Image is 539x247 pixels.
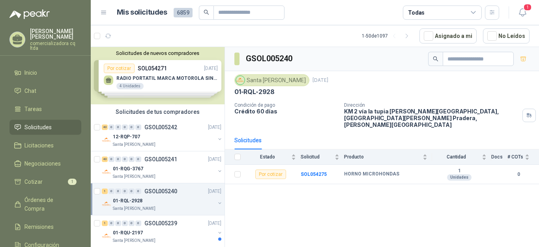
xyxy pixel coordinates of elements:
div: Santa [PERSON_NAME] [234,74,309,86]
span: 6859 [174,8,193,17]
a: 40 0 0 0 0 0 GSOL005241[DATE] Company Logo01-RQG-3767Santa [PERSON_NAME] [102,155,223,180]
th: Solicitud [301,149,344,165]
th: Cantidad [432,149,491,165]
div: 0 [115,189,121,194]
span: 1 [523,4,532,11]
div: Solicitudes de nuevos compradoresPor cotizarSOL054271[DATE] RADIO PORTATIL MARCA MOTOROLA SIN PAN... [91,47,225,104]
button: Asignado a mi [419,28,477,43]
button: 1 [515,6,530,20]
a: Órdenes de Compra [9,192,81,216]
div: 40 [102,156,108,162]
div: 0 [129,189,135,194]
span: Inicio [24,68,37,77]
a: Negociaciones [9,156,81,171]
span: Estado [245,154,290,160]
div: 0 [129,124,135,130]
img: Company Logo [102,231,111,241]
div: 0 [122,156,128,162]
p: [DATE] [208,220,221,227]
p: Santa [PERSON_NAME] [113,206,155,212]
p: GSOL005242 [144,124,177,130]
div: 0 [122,189,128,194]
h1: Mis solicitudes [117,7,167,18]
button: Solicitudes de nuevos compradores [94,50,221,56]
p: Santa [PERSON_NAME] [113,238,155,244]
div: 0 [135,124,141,130]
span: Remisiones [24,222,54,231]
div: 0 [109,156,114,162]
p: [DATE] [208,156,221,163]
a: Cotizar1 [9,174,81,189]
span: Solicitudes [24,123,52,132]
th: # COTs [507,149,539,165]
p: KM 2 vía la tupia [PERSON_NAME][GEOGRAPHIC_DATA], [GEOGRAPHIC_DATA][PERSON_NAME] Pradera , [PERSO... [344,108,519,128]
img: Logo peakr [9,9,50,19]
p: GSOL005240 [144,189,177,194]
p: Crédito 60 días [234,108,338,115]
p: 01-RQG-3767 [113,165,143,173]
span: Producto [344,154,421,160]
a: Solicitudes [9,120,81,135]
div: 0 [135,156,141,162]
div: 1 [102,221,108,226]
b: HORNO MICROHONDAS [344,171,399,177]
div: Unidades [447,174,472,181]
span: Chat [24,87,36,95]
div: 0 [115,124,121,130]
a: SOL054275 [301,172,327,177]
img: Company Logo [236,76,245,85]
b: 0 [507,171,530,178]
div: 0 [109,189,114,194]
a: Licitaciones [9,138,81,153]
a: 40 0 0 0 0 0 GSOL005242[DATE] Company Logo12-RQP-707Santa [PERSON_NAME] [102,123,223,148]
div: 0 [129,156,135,162]
div: 0 [115,156,121,162]
span: search [433,56,438,62]
a: Remisiones [9,219,81,234]
p: Dirección [344,102,519,108]
span: search [204,9,209,15]
div: 0 [135,189,141,194]
div: 40 [102,124,108,130]
img: Company Logo [102,199,111,209]
b: 1 [432,168,487,174]
p: [DATE] [313,77,328,84]
p: 01-RQU-2197 [113,229,143,237]
span: Órdenes de Compra [24,196,74,213]
a: Inicio [9,65,81,80]
div: 0 [115,221,121,226]
p: 12-RQP-707 [113,133,140,141]
a: 1 0 0 0 0 0 GSOL005239[DATE] Company Logo01-RQU-2197Santa [PERSON_NAME] [102,219,223,244]
th: Producto [344,149,432,165]
p: Condición de pago [234,102,338,108]
p: [DATE] [208,124,221,131]
p: [DATE] [208,188,221,195]
p: Santa [PERSON_NAME] [113,141,155,148]
div: Solicitudes [234,136,262,145]
p: Santa [PERSON_NAME] [113,173,155,180]
a: Tareas [9,102,81,117]
p: [PERSON_NAME] [PERSON_NAME] [30,28,81,40]
a: Chat [9,83,81,98]
span: Tareas [24,105,42,113]
p: GSOL005241 [144,156,177,162]
p: 01-RQL-2928 [113,197,142,205]
span: Negociaciones [24,159,61,168]
div: Todas [408,8,425,17]
div: 1 [102,189,108,194]
button: No Leídos [483,28,530,43]
a: 1 0 0 0 0 0 GSOL005240[DATE] Company Logo01-RQL-2928Santa [PERSON_NAME] [102,187,223,212]
div: 0 [129,221,135,226]
span: Licitaciones [24,141,54,150]
img: Company Logo [102,135,111,145]
div: 0 [109,124,114,130]
div: 0 [109,221,114,226]
span: Cantidad [432,154,480,160]
div: Por cotizar [255,170,286,179]
p: GSOL005239 [144,221,177,226]
h3: GSOL005240 [246,53,294,65]
th: Docs [491,149,507,165]
div: 0 [122,221,128,226]
div: Solicitudes de tus compradores [91,104,225,119]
